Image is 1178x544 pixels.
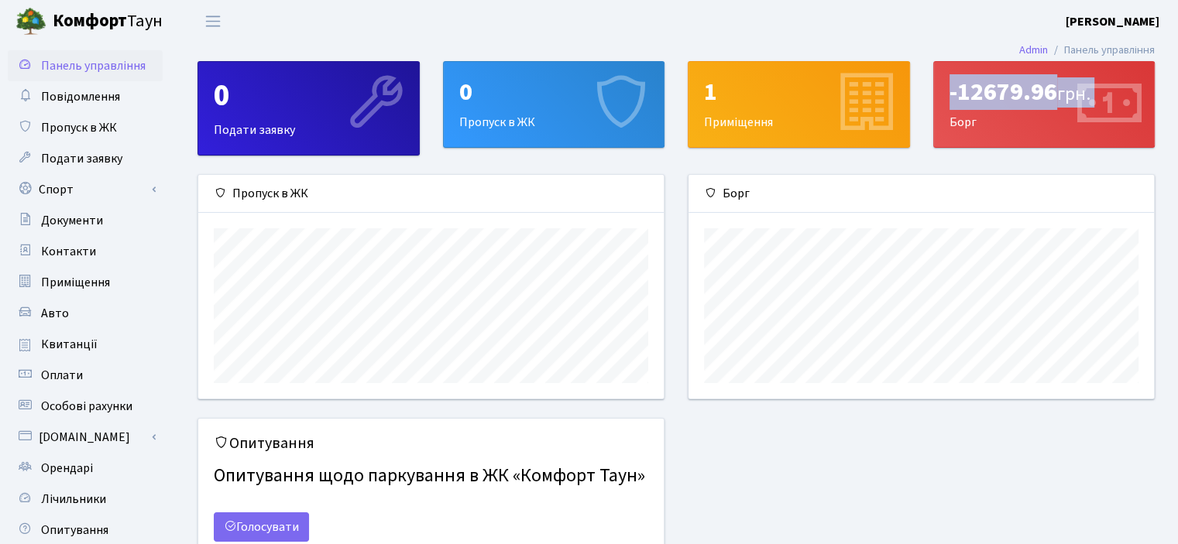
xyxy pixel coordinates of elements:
[8,236,163,267] a: Контакти
[8,298,163,329] a: Авто
[704,77,894,107] div: 1
[459,77,649,107] div: 0
[8,484,163,515] a: Лічильники
[1019,42,1048,58] a: Admin
[53,9,163,35] span: Таун
[1057,80,1090,108] span: грн.
[8,453,163,484] a: Орендарі
[41,460,93,477] span: Орендарі
[41,336,98,353] span: Квитанції
[197,61,420,156] a: 0Подати заявку
[41,367,83,384] span: Оплати
[689,62,909,147] div: Приміщення
[41,212,103,229] span: Документи
[41,522,108,539] span: Опитування
[8,391,163,422] a: Особові рахунки
[8,267,163,298] a: Приміщення
[41,119,117,136] span: Пропуск в ЖК
[8,422,163,453] a: [DOMAIN_NAME]
[41,398,132,415] span: Особові рахунки
[41,305,69,322] span: Авто
[8,205,163,236] a: Документи
[15,6,46,37] img: logo.png
[443,61,665,148] a: 0Пропуск в ЖК
[8,112,163,143] a: Пропуск в ЖК
[194,9,232,34] button: Переключити навігацію
[214,512,309,542] a: Голосувати
[934,62,1155,147] div: Борг
[1048,42,1155,59] li: Панель управління
[8,143,163,174] a: Подати заявку
[8,50,163,81] a: Панель управління
[41,274,110,291] span: Приміщення
[198,62,419,155] div: Подати заявку
[41,491,106,508] span: Лічильники
[8,329,163,360] a: Квитанції
[53,9,127,33] b: Комфорт
[41,57,146,74] span: Панель управління
[8,174,163,205] a: Спорт
[689,175,1154,213] div: Борг
[41,243,96,260] span: Контакти
[996,34,1178,67] nav: breadcrumb
[688,61,910,148] a: 1Приміщення
[198,175,664,213] div: Пропуск в ЖК
[8,360,163,391] a: Оплати
[1066,12,1159,31] a: [PERSON_NAME]
[41,150,122,167] span: Подати заявку
[214,459,648,494] h4: Опитування щодо паркування в ЖК «Комфорт Таун»
[950,77,1139,107] div: -12679.96
[444,62,665,147] div: Пропуск в ЖК
[214,434,648,453] h5: Опитування
[8,81,163,112] a: Повідомлення
[214,77,404,115] div: 0
[41,88,120,105] span: Повідомлення
[1066,13,1159,30] b: [PERSON_NAME]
